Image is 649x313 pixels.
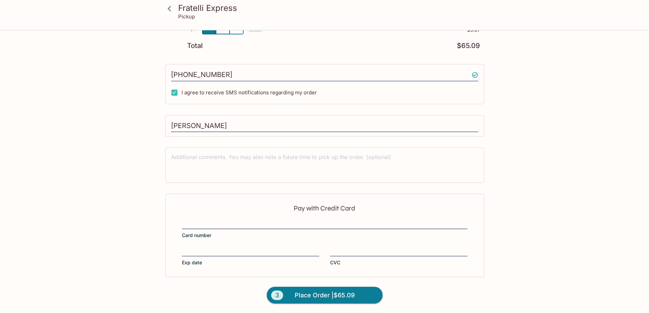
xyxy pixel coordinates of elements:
[182,248,319,255] iframe: Secure expiration date input frame
[182,205,467,212] p: Pay with Credit Card
[178,13,195,20] p: Pickup
[182,259,202,266] span: Exp date
[187,43,203,49] p: Total
[171,68,478,81] input: Enter phone number
[457,43,480,49] p: $65.09
[182,232,211,239] span: Card number
[295,290,355,301] span: Place Order | $65.09
[171,120,478,132] input: Enter first and last name
[182,89,317,96] span: I agree to receive SMS notifications regarding my order
[178,3,483,13] h3: Fratelli Express
[182,220,467,228] iframe: Secure card number input frame
[330,248,467,255] iframe: Secure CVC input frame
[271,291,283,300] span: 3
[267,287,383,304] button: 3Place Order |$65.09
[330,259,340,266] span: CVC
